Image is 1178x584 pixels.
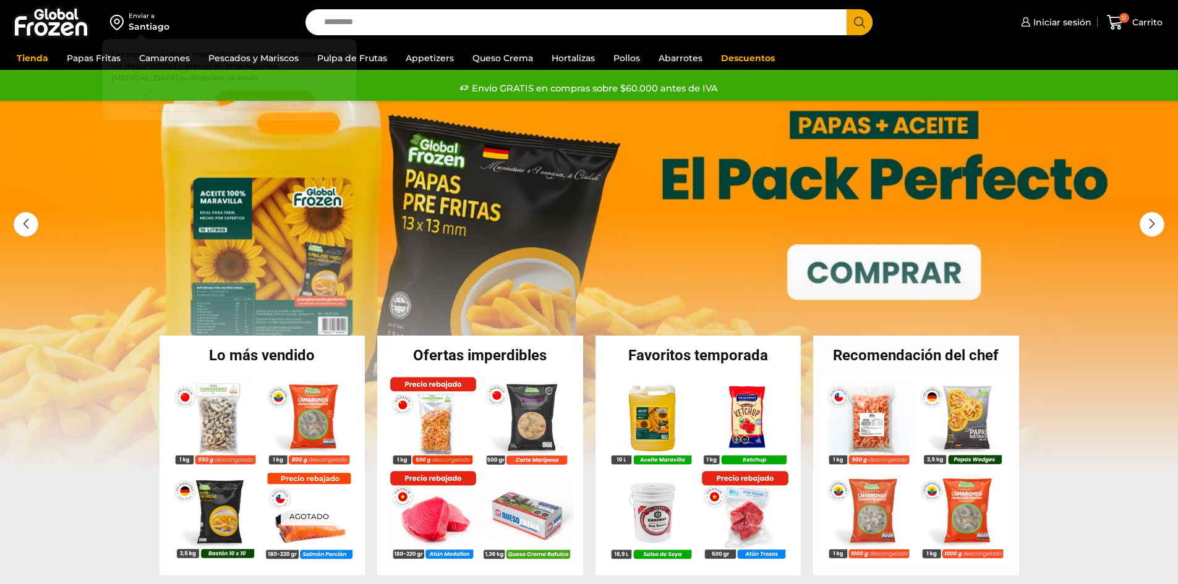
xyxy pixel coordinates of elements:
[1119,13,1129,23] span: 0
[160,348,365,363] h2: Lo más vendido
[607,46,646,70] a: Pollos
[1018,10,1091,35] a: Iniciar sesión
[129,12,169,20] div: Enviar a
[377,348,583,363] h2: Ofertas imperdibles
[813,348,1019,363] h2: Recomendación del chef
[11,46,54,70] a: Tienda
[292,49,327,59] strong: Santiago
[1104,8,1166,37] a: 0 Carrito
[129,20,169,33] div: Santiago
[399,46,460,70] a: Appetizers
[215,90,317,112] button: Cambiar Dirección
[61,46,127,70] a: Papas Fritas
[466,46,539,70] a: Queso Crema
[1030,16,1091,28] span: Iniciar sesión
[847,9,873,35] button: Search button
[1129,16,1163,28] span: Carrito
[715,46,781,70] a: Descuentos
[545,46,601,70] a: Hortalizas
[143,90,209,112] button: Continuar
[280,507,337,526] p: Agotado
[595,348,801,363] h2: Favoritos temporada
[111,48,348,84] p: Los precios y el stock mostrados corresponden a . Para ver disponibilidad y precios en otras regi...
[652,46,709,70] a: Abarrotes
[110,12,129,33] img: address-field-icon.svg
